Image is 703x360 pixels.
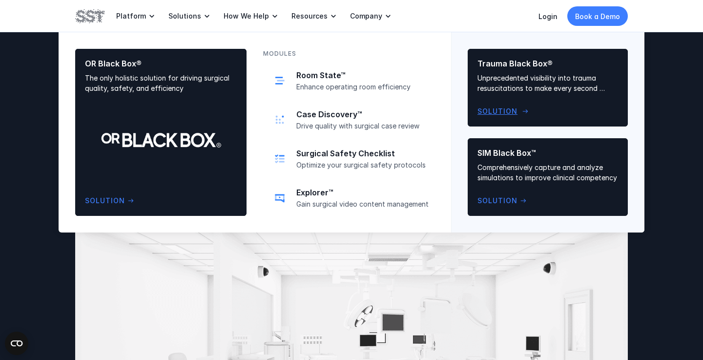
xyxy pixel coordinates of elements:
img: schedule icon [273,74,287,87]
p: Case Discovery™ [296,109,429,120]
p: Solution [477,106,517,117]
span: arrow_right_alt [127,197,135,205]
a: Login [538,12,558,21]
p: Company [350,12,382,21]
p: The only holistic solution for driving surgical quality, safety, and efficiency [85,73,237,93]
p: Trauma Black Box® [477,59,618,69]
a: collection of dots iconCase Discovery™Drive quality with surgical case review [263,103,434,136]
p: SIM Black Box™ [477,148,618,158]
span: arrow_right_alt [519,197,527,205]
a: OR Black Box®The only holistic solution for driving surgical quality, safety, and efficiencySolut... [75,49,247,216]
p: OR Black Box® [85,59,237,69]
a: Book a Demo [567,6,628,26]
p: Unprecedented visibility into trauma resuscitations to make every second count [477,73,618,93]
p: Comprehensively capture and analyze simulations to improve clinical competency [477,162,618,183]
a: SIM Black Box™Comprehensively capture and analyze simulations to improve clinical competencySolut... [468,138,628,216]
p: Explorer™ [296,188,429,198]
img: SST logo [75,8,104,24]
p: Book a Demo [575,11,620,21]
img: checklist icon [273,152,287,166]
img: collection of dots icon [273,113,287,127]
a: Trauma Black Box®Unprecedented visibility into trauma resuscitations to make every second countSo... [468,49,628,127]
a: video iconExplorer™Gain surgical video content management [263,181,434,214]
button: Open CMP widget [5,332,28,355]
p: MODULES [263,49,296,58]
p: Solution [85,195,125,206]
p: Solution [477,195,517,206]
a: checklist iconSurgical Safety ChecklistOptimize your surgical safety protocols [263,142,434,175]
p: Room State™ [296,70,429,81]
p: Surgical Safety Checklist [296,148,429,159]
p: Drive quality with surgical case review [296,122,429,130]
p: Gain surgical video content management [296,200,429,209]
p: Solutions [168,12,201,21]
p: How We Help [224,12,269,21]
a: schedule iconRoom State™Enhance operating room efficiency [263,64,434,97]
p: Resources [291,12,328,21]
img: video icon [273,191,287,205]
p: Platform [116,12,146,21]
p: Optimize your surgical safety protocols [296,161,429,169]
span: arrow_right_alt [521,107,529,115]
p: Enhance operating room efficiency [296,83,429,91]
